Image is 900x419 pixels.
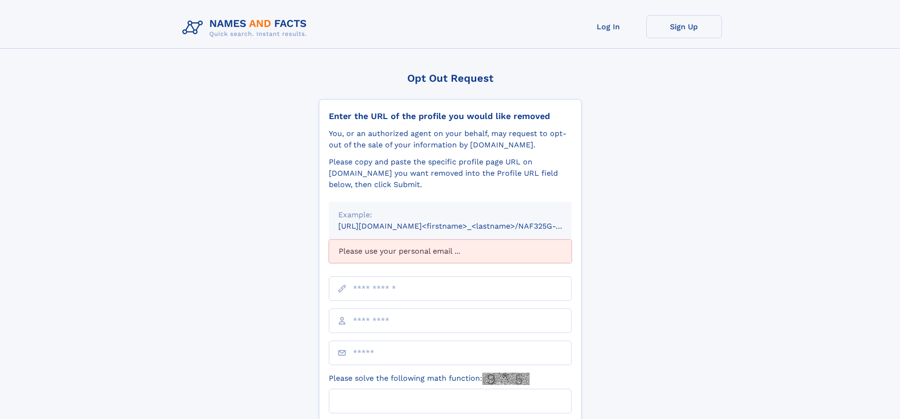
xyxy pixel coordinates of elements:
div: Enter the URL of the profile you would like removed [329,111,572,121]
div: You, or an authorized agent on your behalf, may request to opt-out of the sale of your informatio... [329,128,572,151]
a: Log In [571,15,646,38]
small: [URL][DOMAIN_NAME]<firstname>_<lastname>/NAF325G-xxxxxxxx [338,222,590,231]
div: Opt Out Request [319,72,582,84]
img: Logo Names and Facts [179,15,315,41]
a: Sign Up [646,15,722,38]
div: Please copy and paste the specific profile page URL on [DOMAIN_NAME] you want removed into the Pr... [329,156,572,190]
div: Please use your personal email ... [329,239,572,263]
div: Example: [338,209,562,221]
label: Please solve the following math function: [329,373,530,385]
